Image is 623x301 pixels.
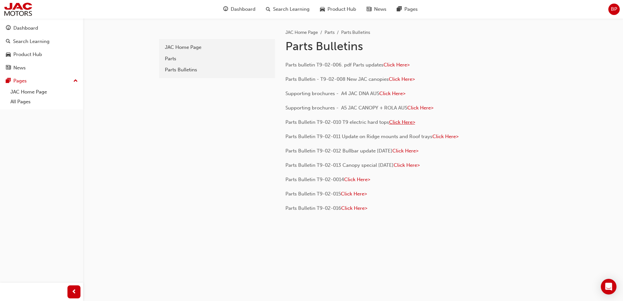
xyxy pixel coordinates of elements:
div: JAC Home Page [165,44,269,51]
span: search-icon [266,5,270,13]
a: news-iconNews [361,3,392,16]
span: Supporting brochures - A4 JAC DNA AUS [285,91,379,96]
a: Click Here> [394,162,420,168]
li: Parts Bulletins [341,29,370,36]
span: News [374,6,386,13]
span: Parts bulletin T9-02-006. pdf Parts updates [285,62,384,68]
div: Dashboard [13,24,38,32]
a: guage-iconDashboard [218,3,261,16]
span: car-icon [6,52,11,58]
span: Parts Bulletin T9-02-012 Bullbar update [DATE] [285,148,392,154]
div: Parts Bulletins [165,66,269,74]
a: Dashboard [3,22,80,34]
a: Click Here> [392,148,418,154]
a: JAC Home Page [285,30,318,35]
div: News [13,64,26,72]
button: DashboardSearch LearningProduct HubNews [3,21,80,75]
span: Parts Bulletin T9-02-016 [285,205,341,211]
a: car-iconProduct Hub [315,3,361,16]
div: Open Intercom Messenger [601,279,616,294]
a: Search Learning [3,36,80,48]
button: BP [608,4,620,15]
a: Click Here> [341,205,367,211]
a: Click Here> [407,105,433,111]
img: jac-portal [3,2,33,17]
span: Parts Bulletin T9-02-0014 [285,177,344,182]
a: search-iconSearch Learning [261,3,315,16]
a: News [3,62,80,74]
a: Parts [162,53,272,64]
a: JAC Home Page [162,42,272,53]
button: Pages [3,75,80,87]
div: Parts [165,55,269,63]
span: car-icon [320,5,325,13]
span: BP [611,6,617,13]
a: All Pages [8,97,80,107]
a: Click Here> [341,191,367,197]
a: Product Hub [3,49,80,61]
span: news-icon [367,5,371,13]
a: Click Here> [384,62,410,68]
a: Click Here> [389,76,415,82]
span: Search Learning [273,6,310,13]
a: pages-iconPages [392,3,423,16]
span: Product Hub [327,6,356,13]
span: up-icon [73,77,78,85]
a: Parts Bulletins [162,64,272,76]
div: Product Hub [13,51,42,58]
span: Dashboard [231,6,255,13]
span: Parts Bulletin T9-02-010 T9 electric hard tops [285,119,389,125]
h1: Parts Bulletins [285,39,499,53]
a: Click Here> [344,177,370,182]
span: pages-icon [397,5,402,13]
span: guage-icon [6,25,11,31]
span: guage-icon [223,5,228,13]
a: Click Here> [389,119,415,125]
span: Parts Bulletin T9-02-015 [285,191,341,197]
span: search-icon [6,39,10,45]
span: pages-icon [6,78,11,84]
a: JAC Home Page [8,87,80,97]
span: Parts Bulletin - T9-02-008 New JAC canopies [285,76,389,82]
div: Search Learning [13,38,50,45]
div: Pages [13,77,27,85]
span: prev-icon [72,288,77,296]
a: Click Here> [432,134,458,139]
span: Parts Bulletin T9-02-011 Update on Ridge mounts and Roof trays [285,134,432,139]
span: news-icon [6,65,11,71]
span: Pages [404,6,418,13]
span: Supporting brochures - A5 JAC CANOPY + ROLA AUS [285,105,407,111]
span: Parts Bulletin T9-02-013 Canopy special [DATE] [285,162,394,168]
a: Parts [325,30,335,35]
a: Click Here> [379,91,405,96]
